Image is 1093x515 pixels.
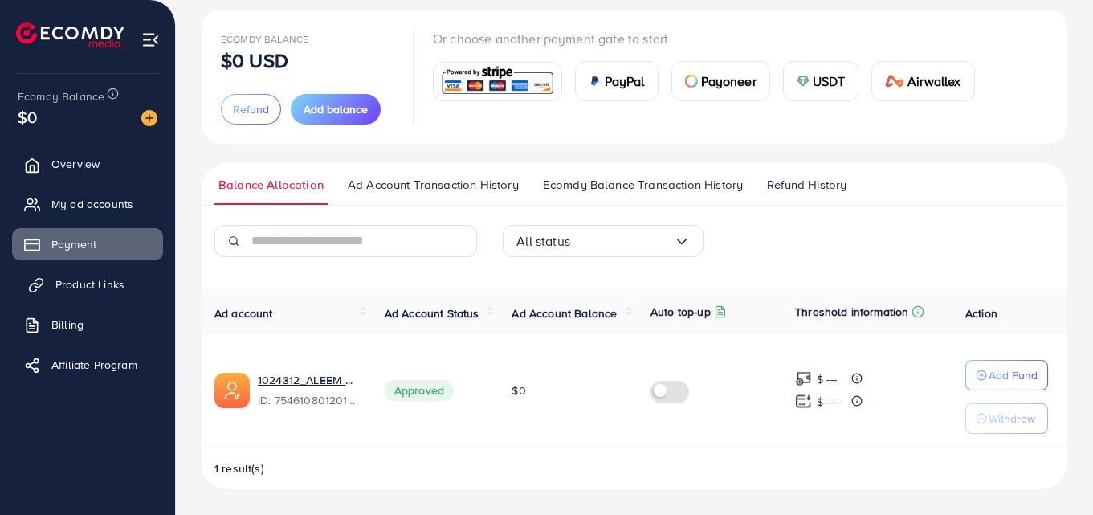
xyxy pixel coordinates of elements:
[742,68,1081,503] iframe: Chat
[18,105,37,129] span: $0
[141,110,157,126] img: image
[589,75,602,88] img: card
[51,317,84,333] span: Billing
[18,88,104,104] span: Ecomdy Balance
[51,357,137,373] span: Affiliate Program
[291,94,381,125] button: Add balance
[433,62,562,101] a: card
[671,61,770,101] a: cardPayoneer
[258,372,359,409] div: <span class='underline'>1024312_ALEEM SHOKAT_1756965660811</span></br>7546108012013043720
[218,176,324,194] span: Balance Allocation
[575,61,659,101] a: cardPayPal
[605,72,645,91] span: PayPal
[871,61,974,101] a: cardAirwallex
[543,176,743,194] span: Ecomdy Balance Transaction History
[258,372,359,388] a: 1024312_ALEEM SHOKAT_1756965660811
[141,31,160,49] img: menu
[214,305,273,321] span: Ad account
[12,188,163,220] a: My ad accounts
[512,382,525,399] span: $0
[221,32,308,46] span: Ecomdy Balance
[55,276,124,292] span: Product Links
[570,229,674,254] input: Search for option
[385,305,479,321] span: Ad Account Status
[51,236,96,252] span: Payment
[304,101,368,117] span: Add balance
[512,305,617,321] span: Ad Account Balance
[12,309,163,341] a: Billing
[438,64,557,99] img: card
[16,22,124,47] img: logo
[433,29,988,48] p: Or choose another payment gate to start
[233,101,269,117] span: Refund
[12,228,163,260] a: Payment
[516,229,570,254] span: All status
[51,156,100,172] span: Overview
[221,51,288,70] p: $0 USD
[258,392,359,408] span: ID: 7546108012013043720
[12,349,163,381] a: Affiliate Program
[650,302,711,321] p: Auto top-up
[348,176,519,194] span: Ad Account Transaction History
[701,72,757,91] span: Payoneer
[12,148,163,180] a: Overview
[685,75,698,88] img: card
[214,460,264,476] span: 1 result(s)
[385,380,454,401] span: Approved
[214,373,250,408] img: ic-ads-acc.e4c84228.svg
[783,61,859,101] a: cardUSDT
[12,268,163,300] a: Product Links
[51,196,133,212] span: My ad accounts
[503,225,704,257] div: Search for option
[221,94,281,125] button: Refund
